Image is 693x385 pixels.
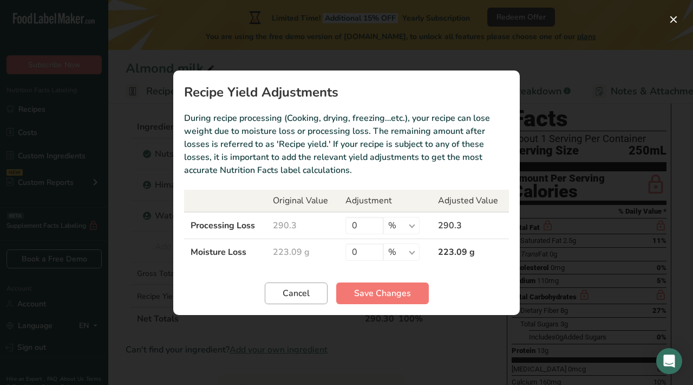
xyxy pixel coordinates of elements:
td: 223.09 g [266,239,339,265]
p: During recipe processing (Cooking, drying, freezing…etc.), your recipe can lose weight due to moi... [184,112,509,177]
span: Save Changes [354,287,411,300]
td: 223.09 g [432,239,509,265]
h1: Recipe Yield Adjustments [184,86,509,99]
span: Cancel [283,287,310,300]
td: 290.3 [432,212,509,239]
td: Processing Loss [184,212,266,239]
th: Adjusted Value [432,190,509,212]
button: Cancel [265,283,328,304]
th: Adjustment [339,190,432,212]
button: Save Changes [336,283,429,304]
td: Moisture Loss [184,239,266,265]
div: Open Intercom Messenger [656,348,682,374]
td: 290.3 [266,212,339,239]
th: Original Value [266,190,339,212]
